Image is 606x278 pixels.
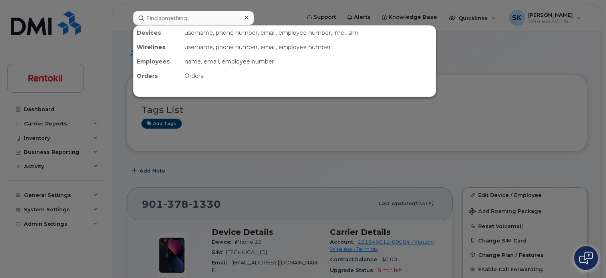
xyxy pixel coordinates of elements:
div: Devices [133,26,181,40]
div: username, phone number, email, employee number, imei, sim [181,26,436,40]
div: Employees [133,54,181,69]
div: Orders [133,69,181,83]
div: name, email, employee number [181,54,436,69]
img: Open chat [579,252,593,264]
div: Orders [181,69,436,83]
div: username, phone number, email, employee number [181,40,436,54]
div: Wirelines [133,40,181,54]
